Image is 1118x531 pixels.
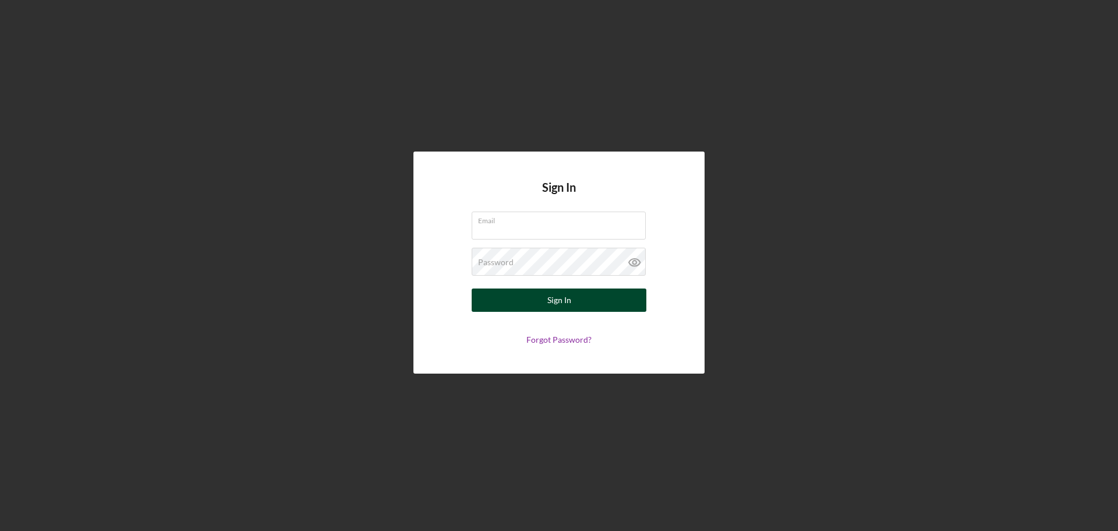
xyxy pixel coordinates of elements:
[472,289,646,312] button: Sign In
[526,335,592,344] a: Forgot Password?
[547,289,571,312] div: Sign In
[542,181,576,212] h4: Sign In
[478,258,514,267] label: Password
[478,212,646,225] label: Email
